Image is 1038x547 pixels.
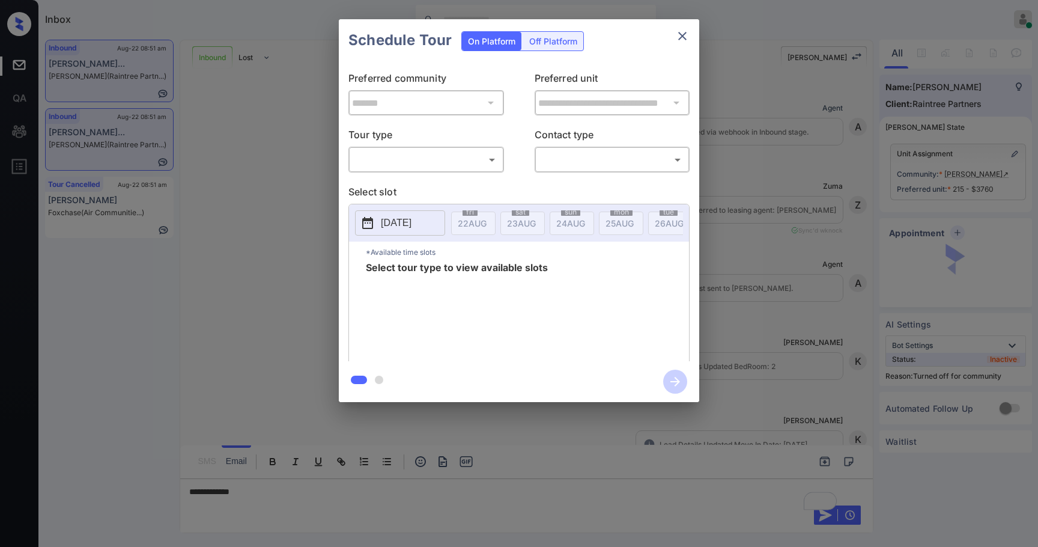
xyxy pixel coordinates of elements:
[366,263,548,359] span: Select tour type to view available slots
[348,185,690,204] p: Select slot
[339,19,461,61] h2: Schedule Tour
[355,210,445,236] button: [DATE]
[381,216,411,230] p: [DATE]
[348,71,504,90] p: Preferred community
[366,242,689,263] p: *Available time slots
[523,32,583,50] div: Off Platform
[670,24,694,48] button: close
[535,71,690,90] p: Preferred unit
[535,127,690,147] p: Contact type
[348,127,504,147] p: Tour type
[462,32,521,50] div: On Platform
